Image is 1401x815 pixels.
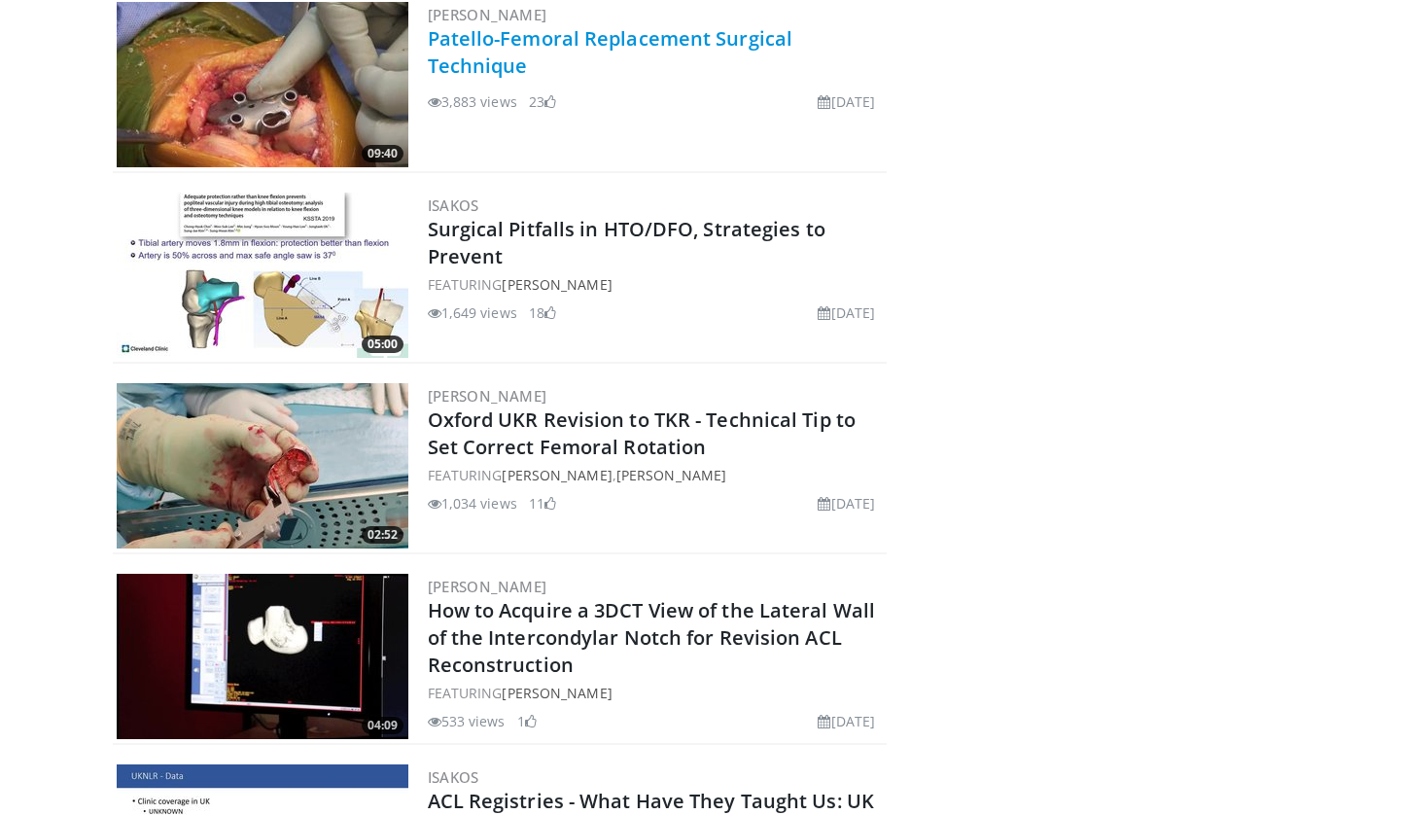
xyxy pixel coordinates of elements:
li: [DATE] [818,711,875,731]
a: 02:52 [117,383,408,549]
span: 02:52 [362,526,403,544]
li: 1 [517,711,537,731]
a: ISAKOS [428,195,479,215]
img: 39cada20-ad30-4abf-8b08-f8f25c389fe7.300x170_q85_crop-smart_upscale.jpg [117,2,408,167]
li: [DATE] [818,493,875,514]
a: 04:09 [117,574,408,739]
a: [PERSON_NAME] [502,684,612,702]
li: 1,649 views [428,302,517,323]
li: 23 [529,91,556,112]
div: FEATURING [428,683,884,703]
li: [DATE] [818,302,875,323]
a: [PERSON_NAME] [502,275,612,294]
li: [DATE] [818,91,875,112]
div: FEATURING , [428,465,884,485]
a: Patello-Femoral Replacement Surgical Technique [428,25,793,79]
a: ISAKOS [428,767,479,787]
a: [PERSON_NAME] [428,5,547,24]
img: d51ec474-56e9-4fc7-a69e-2cb037e33111.300x170_q85_crop-smart_upscale.jpg [117,574,408,739]
a: [PERSON_NAME] [428,386,547,406]
span: 09:40 [362,145,403,162]
a: Surgical Pitfalls in HTO/DFO, Strategies to Prevent [428,216,825,269]
li: 1,034 views [428,493,517,514]
li: 11 [529,493,556,514]
a: [PERSON_NAME] [428,577,547,596]
div: FEATURING [428,274,884,295]
li: 18 [529,302,556,323]
span: 04:09 [362,717,403,734]
img: 144441ce-9455-4f86-95dc-dcce9ecd9a8e.300x170_q85_crop-smart_upscale.jpg [117,193,408,358]
span: 05:00 [362,336,403,353]
a: 09:40 [117,2,408,167]
img: ee6748d4-48cf-4ff5-8653-54a5d14c2f69.300x170_q85_crop-smart_upscale.jpg [117,383,408,549]
a: [PERSON_NAME] [502,466,612,484]
li: 3,883 views [428,91,517,112]
li: 533 views [428,711,506,731]
a: [PERSON_NAME] [616,466,726,484]
a: Oxford UKR Revision to TKR - Technical Tip to Set Correct Femoral Rotation [428,407,857,460]
a: 05:00 [117,193,408,358]
a: How to Acquire a 3DCT View of the Lateral Wall of the Intercondylar Notch for Revision ACL Recons... [428,597,876,678]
